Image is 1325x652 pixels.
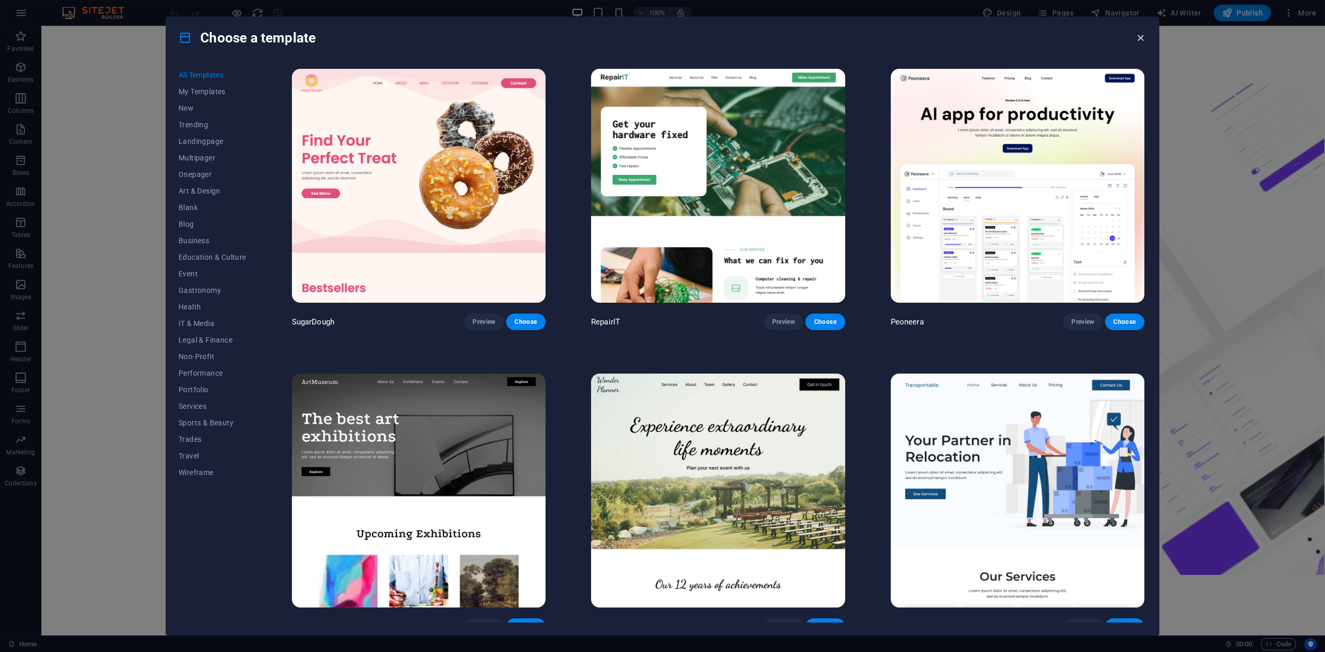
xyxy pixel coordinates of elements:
p: RepairIT [591,317,620,327]
img: RepairIT [591,69,845,303]
button: Preview [1063,314,1102,330]
button: IT & Media [179,315,246,332]
span: Trending [179,121,246,129]
span: Performance [179,369,246,377]
button: Choose [805,314,845,330]
p: Wonder Planner [591,621,646,632]
button: Wireframe [179,464,246,481]
button: Education & Culture [179,249,246,265]
button: All Templates [179,67,246,83]
span: Preview [1071,623,1094,631]
button: Trending [179,116,246,133]
button: Business [179,232,246,249]
span: Choose [1113,623,1136,631]
span: New [179,104,246,112]
span: All Templates [179,71,246,79]
span: Business [179,236,246,245]
button: Choose [506,618,546,635]
button: Preview [764,618,803,635]
span: Sports & Beauty [179,419,246,427]
span: Legal & Finance [179,336,246,344]
span: Multipager [179,154,246,162]
button: Landingpage [179,133,246,150]
button: Health [179,299,246,315]
p: Art Museum [292,621,335,632]
button: Preview [764,314,803,330]
span: Choose [1113,318,1136,326]
button: Blog [179,216,246,232]
span: Preview [772,623,795,631]
button: Blank [179,199,246,216]
span: Choose [514,318,537,326]
span: Travel [179,452,246,460]
button: Event [179,265,246,282]
button: Preview [1063,618,1102,635]
button: Portfolio [179,381,246,398]
span: Education & Culture [179,253,246,261]
button: Multipager [179,150,246,166]
button: Sports & Beauty [179,414,246,431]
img: Art Museum [292,374,546,607]
span: Preview [772,318,795,326]
span: Gastronomy [179,286,246,294]
button: Gastronomy [179,282,246,299]
span: Choose [814,318,836,326]
button: Trades [179,431,246,448]
img: SugarDough [292,69,546,303]
span: Preview [1071,318,1094,326]
span: Wireframe [179,468,246,477]
button: Travel [179,448,246,464]
button: Preview [464,314,504,330]
button: Choose [1105,618,1144,635]
button: My Templates [179,83,246,100]
button: Legal & Finance [179,332,246,348]
span: Landingpage [179,137,246,145]
p: Transportable [891,621,939,632]
span: Art & Design [179,187,246,195]
span: My Templates [179,87,246,96]
span: Non-Profit [179,352,246,361]
span: Event [179,270,246,278]
button: Choose [1105,314,1144,330]
span: Onepager [179,170,246,179]
span: Portfolio [179,386,246,394]
p: Peoneera [891,317,924,327]
button: Non-Profit [179,348,246,365]
p: SugarDough [292,317,334,327]
button: Preview [464,618,504,635]
button: Onepager [179,166,246,183]
img: Wonder Planner [591,374,845,607]
span: Blog [179,220,246,228]
img: Transportable [891,374,1144,607]
span: Trades [179,435,246,443]
button: Performance [179,365,246,381]
span: IT & Media [179,319,246,328]
button: New [179,100,246,116]
img: Peoneera [891,69,1144,303]
span: Choose [814,623,836,631]
button: Art & Design [179,183,246,199]
span: Preview [473,623,495,631]
span: Choose [514,623,537,631]
span: Preview [473,318,495,326]
h4: Choose a template [179,29,316,46]
span: Services [179,402,246,410]
button: Choose [506,314,546,330]
button: Choose [805,618,845,635]
span: Blank [179,203,246,212]
button: Services [179,398,246,414]
span: Health [179,303,246,311]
